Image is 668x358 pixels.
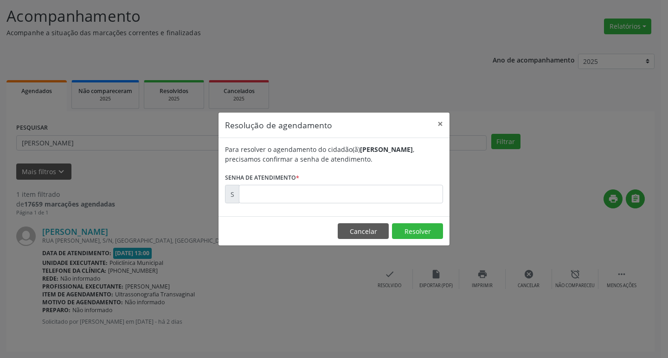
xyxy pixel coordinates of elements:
label: Senha de atendimento [225,170,299,185]
b: [PERSON_NAME] [360,145,413,154]
div: Para resolver o agendamento do cidadão(ã) , precisamos confirmar a senha de atendimento. [225,144,443,164]
h5: Resolução de agendamento [225,119,332,131]
button: Resolver [392,223,443,239]
button: Close [431,113,450,135]
button: Cancelar [338,223,389,239]
div: S [225,185,239,203]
